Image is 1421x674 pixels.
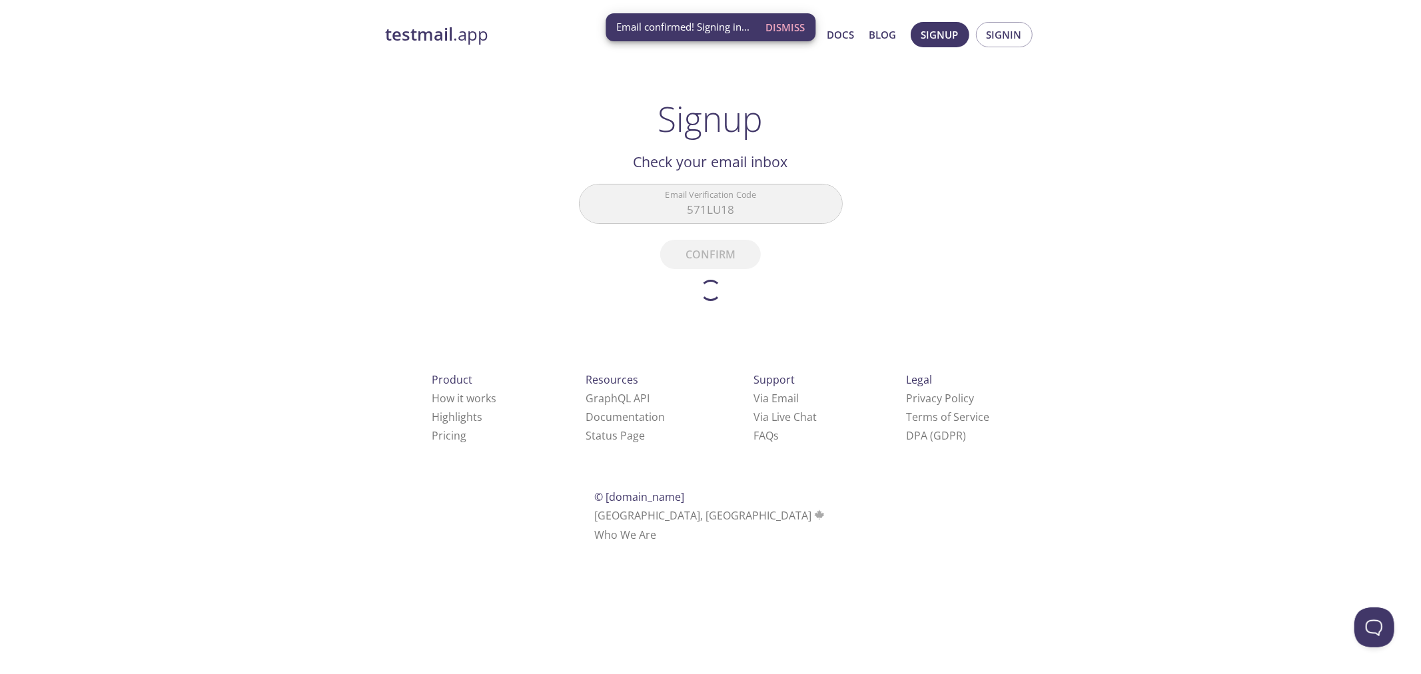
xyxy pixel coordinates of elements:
a: Via Email [753,391,799,406]
h2: Check your email inbox [579,151,843,173]
span: Dismiss [765,19,805,36]
span: Signup [921,26,959,43]
span: s [773,428,779,443]
span: Legal [906,372,932,387]
a: GraphQL API [586,391,650,406]
a: Via Live Chat [753,410,817,424]
button: Signin [976,22,1033,47]
a: Status Page [586,428,645,443]
a: Pricing [432,428,466,443]
iframe: Help Scout Beacon - Open [1354,607,1394,647]
a: How it works [432,391,496,406]
span: Signin [987,26,1022,43]
a: DPA (GDPR) [906,428,966,443]
span: [GEOGRAPHIC_DATA], [GEOGRAPHIC_DATA] [594,508,827,523]
h1: Signup [658,99,763,139]
a: Who We Are [594,527,656,542]
a: Blog [869,26,897,43]
span: Resources [586,372,638,387]
span: Email confirmed! Signing in... [616,20,749,34]
strong: testmail [386,23,454,46]
button: Signup [911,22,969,47]
span: © [DOMAIN_NAME] [594,490,684,504]
a: Terms of Service [906,410,989,424]
a: testmail.app [386,23,699,46]
a: Privacy Policy [906,391,974,406]
span: Support [753,372,795,387]
a: Docs [827,26,855,43]
button: Dismiss [760,15,810,40]
a: FAQ [753,428,779,443]
span: Product [432,372,472,387]
a: Highlights [432,410,482,424]
a: Documentation [586,410,665,424]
